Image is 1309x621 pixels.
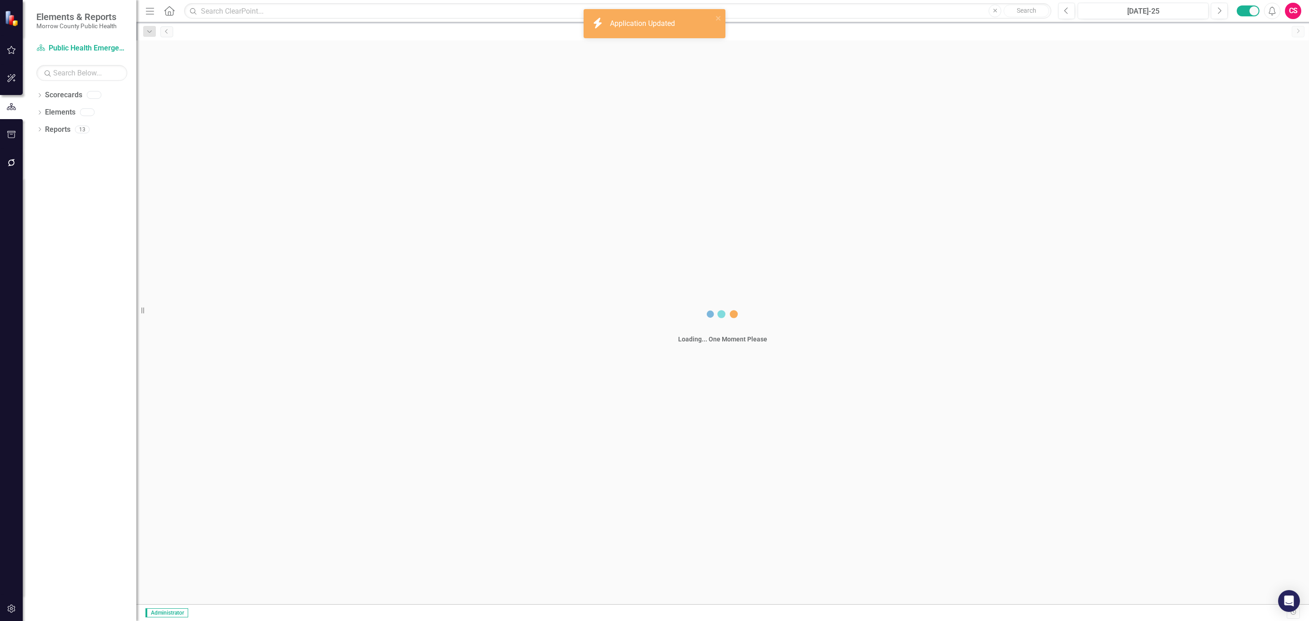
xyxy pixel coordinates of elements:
[75,125,90,133] div: 13
[1004,5,1049,17] button: Search
[36,43,127,54] a: Public Health Emergency Preparedness PE-12
[45,107,75,118] a: Elements
[5,10,20,26] img: ClearPoint Strategy
[45,125,70,135] a: Reports
[1278,590,1300,612] div: Open Intercom Messenger
[45,90,82,100] a: Scorecards
[1017,7,1036,14] span: Search
[145,608,188,617] span: Administrator
[1285,3,1301,19] button: CS
[715,13,722,23] button: close
[610,19,677,29] div: Application Updated
[36,11,116,22] span: Elements & Reports
[184,3,1051,19] input: Search ClearPoint...
[678,335,767,344] div: Loading... One Moment Please
[36,22,116,30] small: Morrow County Public Health
[1081,6,1205,17] div: [DATE]-25
[36,65,127,81] input: Search Below...
[1078,3,1209,19] button: [DATE]-25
